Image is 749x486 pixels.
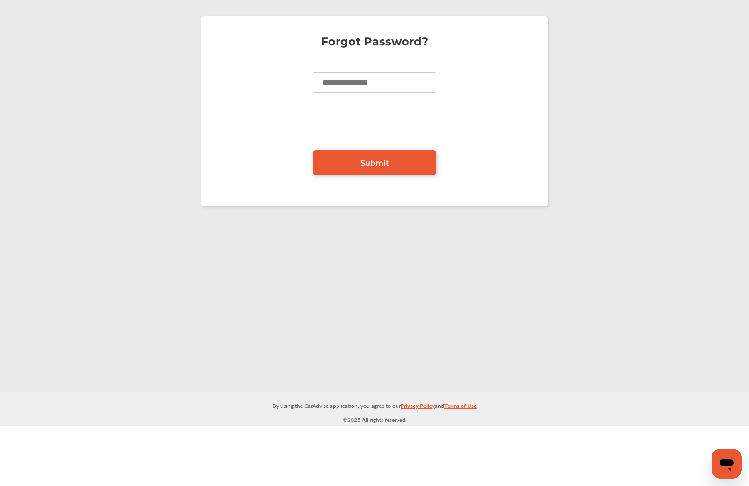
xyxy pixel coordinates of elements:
[401,400,435,415] a: Privacy Policy
[360,159,389,167] span: Submit
[211,37,538,46] p: Forgot Password?
[313,150,436,175] a: Submit
[712,449,742,479] iframe: Button to launch messaging window
[303,107,446,143] iframe: reCAPTCHA
[444,400,477,415] a: Terms of Use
